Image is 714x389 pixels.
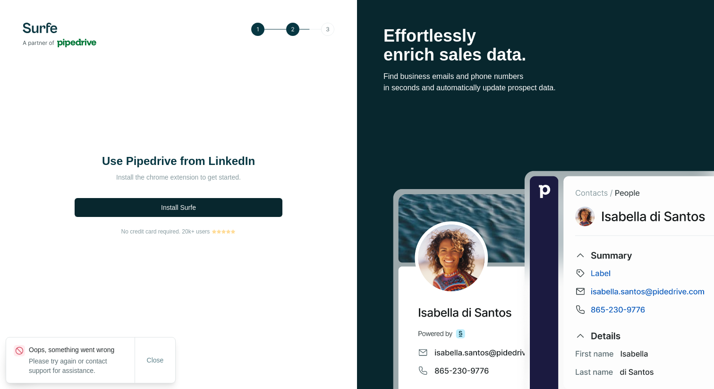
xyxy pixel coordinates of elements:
[23,23,96,47] img: Surfe's logo
[383,26,688,45] p: Effortlessly
[393,170,714,389] img: Surfe Stock Photo - Selling good vibes
[29,345,135,354] p: Oops, something went wrong
[147,355,164,365] span: Close
[29,356,135,375] p: Please try again or contact support for assistance.
[383,45,688,64] p: enrich sales data.
[161,203,196,212] span: Install Surfe
[251,23,334,36] img: Step 2
[75,198,282,217] button: Install Surfe
[121,227,210,236] span: No credit card required. 20k+ users
[140,352,170,369] button: Close
[383,71,688,82] p: Find business emails and phone numbers
[84,154,273,169] h1: Use Pipedrive from LinkedIn
[84,173,273,182] p: Install the chrome extension to get started.
[383,82,688,94] p: in seconds and automatically update prospect data.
